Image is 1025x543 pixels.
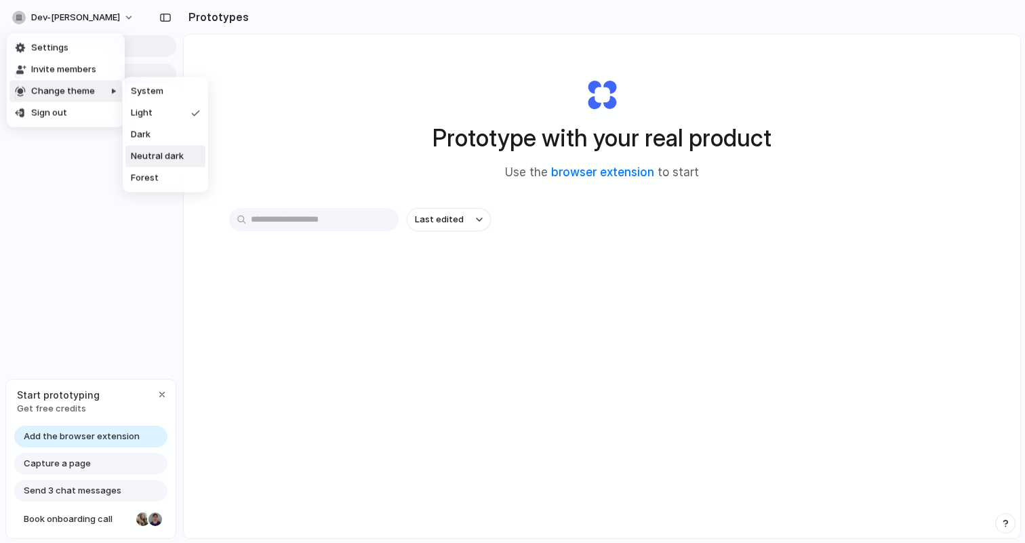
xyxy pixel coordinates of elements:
[131,150,184,163] span: Neutral dark
[31,63,96,77] span: Invite members
[31,85,95,98] span: Change theme
[31,41,68,55] span: Settings
[131,106,153,120] span: Light
[131,85,163,98] span: System
[131,128,150,142] span: Dark
[131,172,159,185] span: Forest
[31,106,67,120] span: Sign out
